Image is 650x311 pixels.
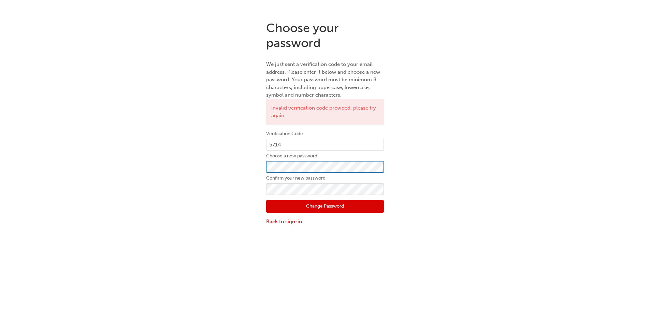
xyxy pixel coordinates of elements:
a: Back to sign-in [266,218,384,226]
h1: Choose your password [266,20,384,50]
label: Verification Code [266,130,384,138]
label: Confirm your new password [266,174,384,182]
p: We just sent a verification code to your email address. Please enter it below and choose a new pa... [266,60,384,99]
button: Change Password [266,200,384,213]
label: Choose a new password [266,152,384,160]
div: Invalid verification code provided, please try again. [266,99,384,125]
input: e.g. 123456 [266,139,384,151]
